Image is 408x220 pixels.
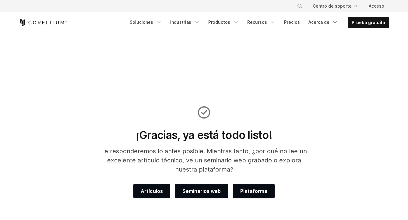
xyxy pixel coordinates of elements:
[369,3,384,9] font: Acceso
[308,20,329,25] font: Acerca de
[101,147,307,173] font: Le responderemos lo antes posible. Mientras tanto, ¿por qué no lee un excelente artículo técnico,...
[182,188,221,194] font: Seminarios web
[290,1,389,12] div: Menú de navegación
[130,20,153,25] font: Soluciones
[170,20,191,25] font: Industrias
[247,20,267,25] font: Recursos
[141,188,163,194] font: Artículos
[19,19,67,26] a: Página de inicio de Corellium
[208,20,230,25] font: Productos
[240,188,267,194] font: Plataforma
[294,1,305,12] button: Buscar
[126,17,389,28] div: Menú de navegación
[284,20,300,25] font: Precios
[352,20,385,25] font: Prueba gratuita
[233,184,275,198] a: Plataforma
[175,184,228,198] a: Seminarios web
[313,3,352,9] font: Centro de soporte
[136,128,272,142] font: ¡Gracias, ya está todo listo!
[133,184,170,198] a: Artículos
